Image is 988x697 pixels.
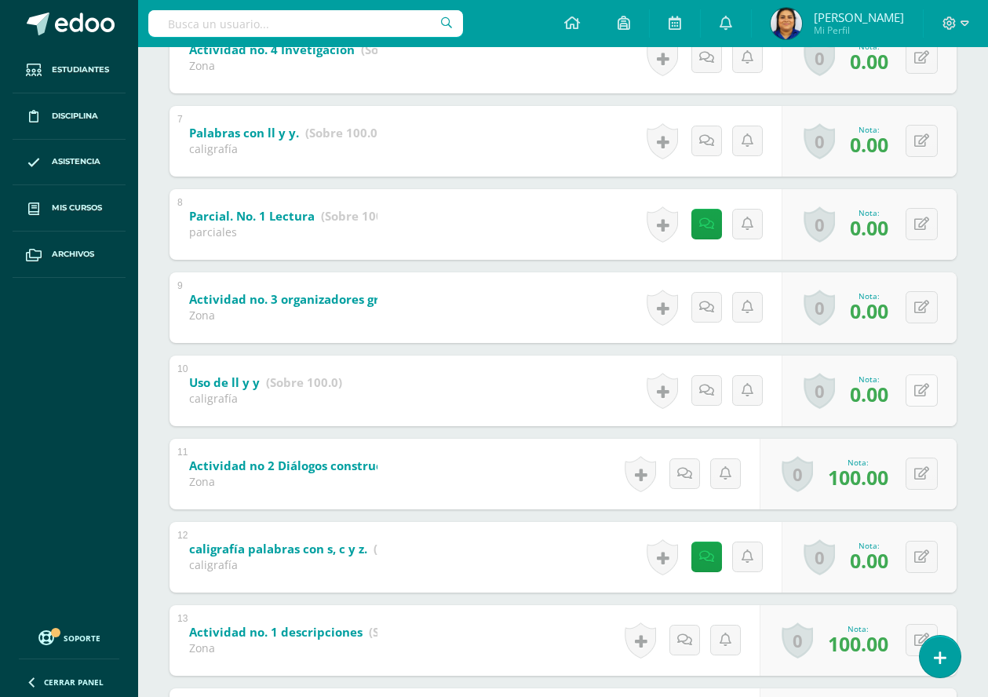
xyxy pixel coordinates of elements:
[189,557,377,572] div: caligrafía
[52,155,100,168] span: Asistencia
[828,623,888,634] div: Nota:
[828,457,888,468] div: Nota:
[189,391,342,406] div: caligrafía
[814,9,904,25] span: [PERSON_NAME]
[52,110,98,122] span: Disciplina
[189,287,495,312] a: Actividad no. 3 organizadores gráficos
[361,42,437,57] strong: (Sobre 100.0)
[782,622,813,659] a: 0
[13,140,126,186] a: Asistencia
[850,207,888,218] div: Nota:
[814,24,904,37] span: Mi Perfil
[305,125,381,140] strong: (Sobre 100.0)
[64,633,100,644] span: Soporte
[52,64,109,76] span: Estudiantes
[369,624,445,640] strong: (Sobre 100.0)
[850,547,888,574] span: 0.00
[148,10,463,37] input: Busca un usuario...
[52,248,94,261] span: Archivos
[189,620,445,645] a: Actividad no. 1 descripciones (Sobre 100.0)
[189,58,377,73] div: Zona
[850,124,888,135] div: Nota:
[189,458,411,473] b: Actividad no 2 Diálogos constructivos
[189,42,355,57] b: Actividad no. 4 Invetigación
[804,40,835,76] a: 0
[189,640,377,655] div: Zona
[189,141,377,156] div: caligrafía
[189,370,342,396] a: Uso de ll y y (Sobre 100.0)
[266,374,342,390] strong: (Sobre 100.0)
[771,8,802,39] img: a5e77f9f7bcd106dd1e8203e9ef801de.png
[189,208,315,224] b: Parcial. No. 1 Lectura
[189,454,494,479] a: Actividad no 2 Diálogos constructivos
[13,185,126,232] a: Mis cursos
[189,204,397,229] a: Parcial. No. 1 Lectura (Sobre 100.0)
[804,206,835,243] a: 0
[189,38,437,63] a: Actividad no. 4 Invetigación (Sobre 100.0)
[850,131,888,158] span: 0.00
[828,630,888,657] span: 100.00
[189,537,450,562] a: caligrafía palabras con s, c y z. (Sobre 100.0)
[850,381,888,407] span: 0.00
[850,290,888,301] div: Nota:
[804,539,835,575] a: 0
[321,208,397,224] strong: (Sobre 100.0)
[850,540,888,551] div: Nota:
[804,373,835,409] a: 0
[850,374,888,385] div: Nota:
[52,202,102,214] span: Mis cursos
[850,214,888,241] span: 0.00
[782,456,813,492] a: 0
[13,232,126,278] a: Archivos
[19,626,119,648] a: Soporte
[13,47,126,93] a: Estudiantes
[828,464,888,491] span: 100.00
[804,123,835,159] a: 0
[374,541,450,557] strong: (Sobre 100.0)
[850,48,888,75] span: 0.00
[189,541,367,557] b: caligrafía palabras con s, c y z.
[804,290,835,326] a: 0
[189,474,377,489] div: Zona
[189,224,377,239] div: parciales
[189,308,377,323] div: Zona
[13,93,126,140] a: Disciplina
[189,624,363,640] b: Actividad no. 1 descripciones
[189,125,299,140] b: Palabras con ll y y.
[189,374,260,390] b: Uso de ll y y
[189,121,381,146] a: Palabras con ll y y. (Sobre 100.0)
[44,677,104,688] span: Cerrar panel
[850,297,888,324] span: 0.00
[189,291,413,307] b: Actividad no. 3 organizadores gráficos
